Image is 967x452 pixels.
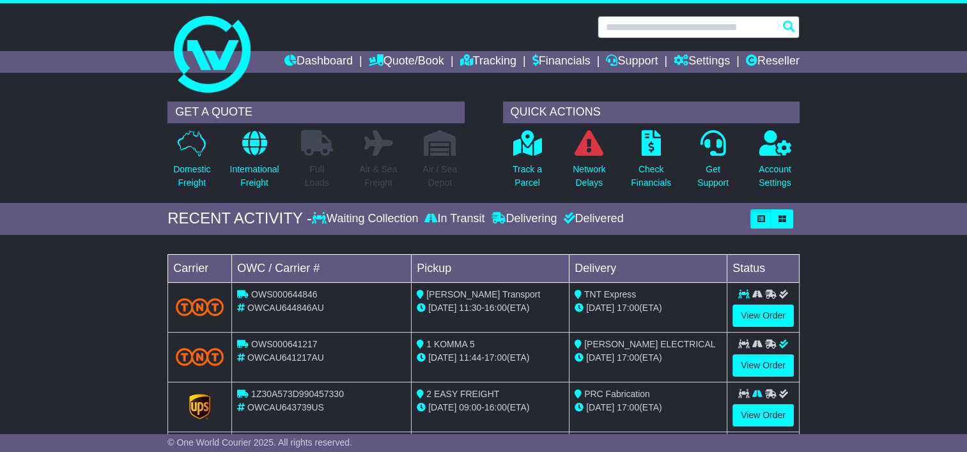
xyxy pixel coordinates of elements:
span: [PERSON_NAME] Transport [426,289,540,299]
a: View Order [732,404,794,426]
span: [DATE] [428,352,456,363]
span: 11:44 [459,352,481,363]
span: 1Z30A573D990457330 [251,389,344,399]
span: 17:00 [617,352,639,363]
a: Quote/Book [369,51,444,73]
div: GET A QUOTE [167,102,464,123]
span: [DATE] [586,303,614,313]
div: RECENT ACTIVITY - [167,209,312,228]
td: Carrier [168,254,232,282]
a: GetSupport [697,130,729,197]
p: Check Financials [631,163,671,190]
span: OWS000644846 [251,289,318,299]
div: - (ETA) [417,401,564,414]
div: Delivering [488,212,560,226]
span: OWCAU643739US [247,402,324,412]
span: OWCAU644846AU [247,303,324,313]
div: - (ETA) [417,351,564,365]
span: 17:00 [617,402,639,412]
p: Account Settings [759,163,791,190]
span: OWCAU641217AU [247,352,324,363]
span: [DATE] [428,402,456,412]
span: PRC Fabrication [584,389,650,399]
td: Delivery [569,254,727,282]
a: CheckFinancials [630,130,672,197]
span: [PERSON_NAME] ELECTRICAL [584,339,715,349]
a: AccountSettings [758,130,792,197]
span: 17:00 [617,303,639,313]
a: Dashboard [284,51,353,73]
a: InternationalFreight [229,130,279,197]
a: View Order [732,354,794,377]
div: QUICK ACTIONS [503,102,800,123]
p: Air / Sea Depot [422,163,457,190]
a: Financials [532,51,591,73]
a: NetworkDelays [572,130,606,197]
p: International Freight [229,163,279,190]
span: [DATE] [586,402,614,412]
span: 16:00 [484,303,507,313]
a: Track aParcel [512,130,543,197]
img: TNT_Domestic.png [176,298,224,315]
p: Domestic Freight [173,163,210,190]
p: Track a Parcel [513,163,542,190]
a: Settings [674,51,730,73]
p: Network Delays [573,163,605,190]
div: Waiting Collection [312,212,421,226]
p: Full Loads [301,163,333,190]
a: Support [606,51,658,73]
span: [DATE] [586,352,614,363]
p: Get Support [697,163,729,190]
span: 09:00 [459,402,481,412]
div: (ETA) [575,401,722,414]
div: Delivered [560,212,623,226]
span: 17:00 [484,352,507,363]
a: DomesticFreight [173,130,211,197]
span: 11:30 [459,303,481,313]
p: Air & Sea Freight [359,163,397,190]
td: Status [727,254,800,282]
div: (ETA) [575,301,722,315]
img: TNT_Domestic.png [176,348,224,365]
img: GetCarrierServiceLogo [189,394,211,419]
span: [DATE] [428,303,456,313]
span: 16:00 [484,402,507,412]
td: OWC / Carrier # [232,254,412,282]
a: Tracking [460,51,516,73]
span: OWS000641217 [251,339,318,349]
a: Reseller [746,51,800,73]
div: - (ETA) [417,301,564,315]
span: © One World Courier 2025. All rights reserved. [167,437,352,448]
span: 1 KOMMA 5 [426,339,474,349]
span: TNT Express [584,289,636,299]
div: (ETA) [575,351,722,365]
span: 2 EASY FREIGHT [426,389,499,399]
a: View Order [732,305,794,327]
div: In Transit [421,212,488,226]
td: Pickup [412,254,569,282]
